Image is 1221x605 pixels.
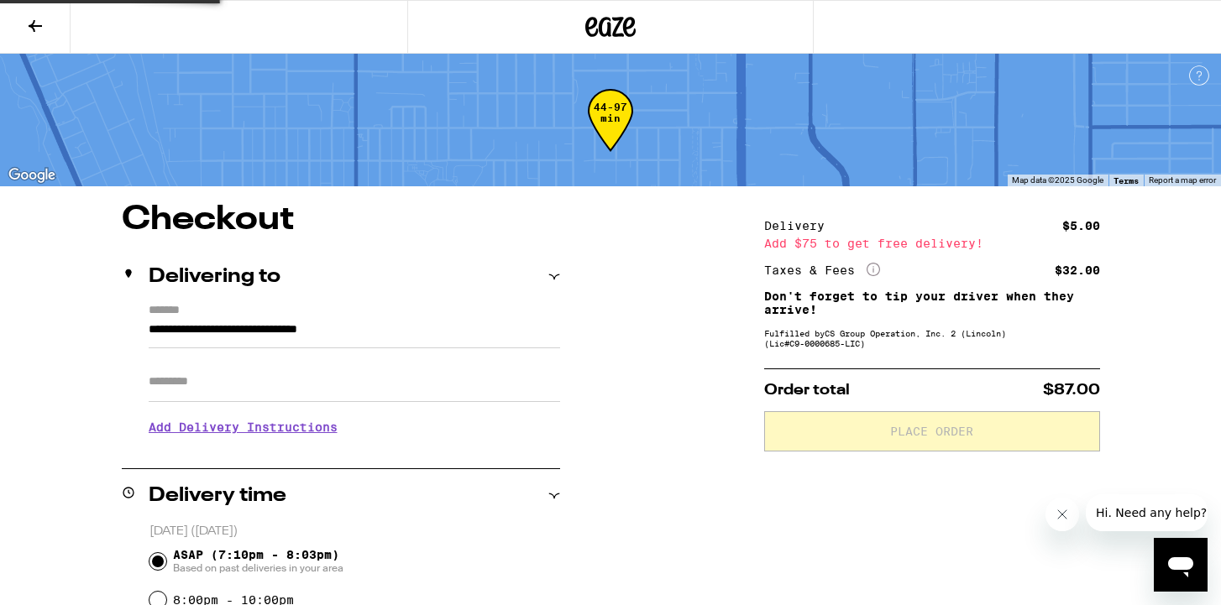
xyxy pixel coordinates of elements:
span: $87.00 [1043,383,1100,398]
button: Place Order [764,411,1100,451]
span: Place Order [890,425,973,437]
div: Delivery [764,220,836,232]
div: 44-97 min [588,102,633,164]
div: Taxes & Fees [764,263,880,278]
h2: Delivery time [149,486,286,506]
div: Add $75 to get free delivery! [764,237,1100,249]
iframe: Button to launch messaging window [1154,538,1208,592]
p: We'll contact you at [PHONE_NUMBER] when we arrive [149,446,560,460]
span: Map data ©2025 Google [1012,175,1103,185]
div: Fulfilled by CS Group Operation, Inc. 2 (Lincoln) (Lic# C9-0000685-LIC ) [764,328,1100,348]
span: ASAP (7:10pm - 8:03pm) [173,548,343,575]
h3: Add Delivery Instructions [149,408,560,446]
p: [DATE] ([DATE]) [149,524,560,540]
a: Report a map error [1149,175,1216,185]
div: $5.00 [1062,220,1100,232]
div: $32.00 [1055,264,1100,276]
iframe: Close message [1045,498,1079,531]
a: Terms [1114,175,1139,185]
h1: Checkout [122,203,560,237]
h2: Delivering to [149,267,280,287]
img: Google [4,164,60,186]
span: Order total [764,383,850,398]
p: Don't forget to tip your driver when they arrive! [764,289,1100,316]
iframe: Message from company [1086,494,1208,531]
span: Based on past deliveries in your area [173,561,343,575]
a: Open this area in Google Maps (opens a new window) [4,164,60,186]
